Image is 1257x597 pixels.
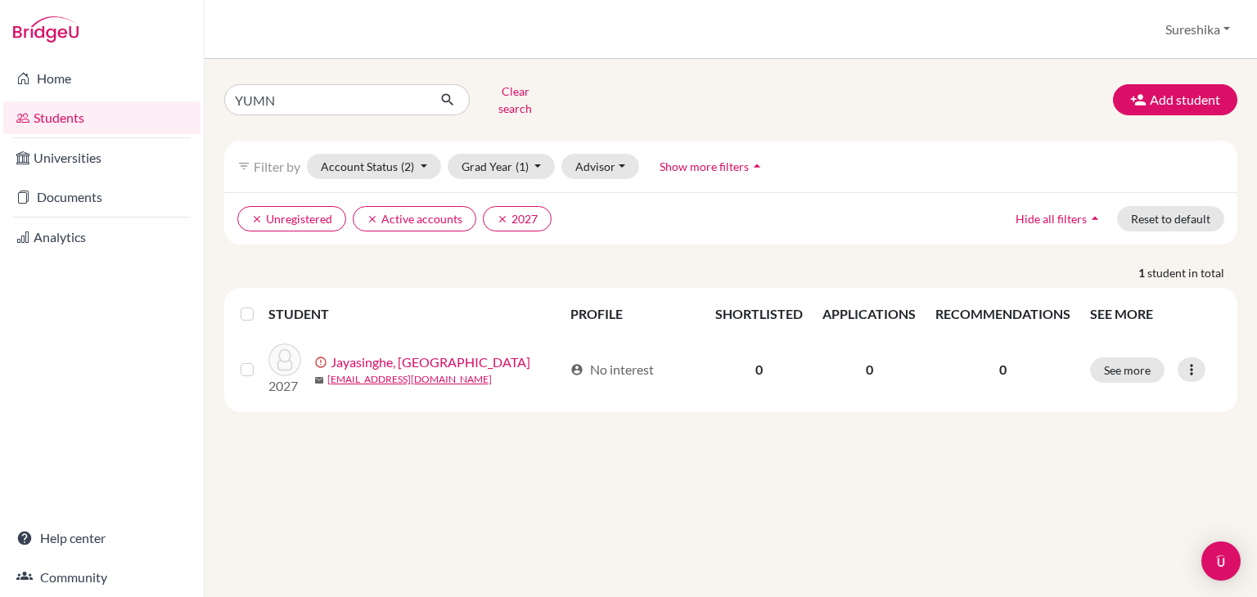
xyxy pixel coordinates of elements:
th: SHORTLISTED [705,294,813,334]
button: Advisor [561,154,639,179]
a: Community [3,561,200,594]
button: Clear search [470,79,561,121]
span: student in total [1147,264,1237,281]
button: Grad Year(1) [448,154,556,179]
a: Help center [3,522,200,554]
img: Bridge-U [13,16,79,43]
th: PROFILE [561,294,705,334]
strong: 1 [1138,264,1147,281]
img: Jayasinghe, Thanura [268,343,301,376]
span: Show more filters [660,159,749,173]
button: Sureshika [1158,14,1237,45]
a: Students [3,101,200,134]
i: clear [251,213,263,225]
span: (1) [516,159,529,173]
th: RECOMMENDATIONS [926,294,1080,334]
a: Jayasinghe, [GEOGRAPHIC_DATA] [331,352,530,372]
i: arrow_drop_up [1087,210,1103,227]
td: 0 [813,334,926,406]
a: Home [3,62,200,95]
span: Hide all filters [1016,212,1087,226]
p: 0 [935,360,1070,379]
span: mail [314,375,324,385]
th: SEE MORE [1080,294,1231,334]
div: Open Intercom Messenger [1201,541,1241,581]
span: error_outline [314,356,331,369]
a: [EMAIL_ADDRESS][DOMAIN_NAME] [327,372,492,387]
a: Universities [3,141,200,174]
div: No interest [570,360,654,379]
a: Documents [3,181,200,213]
button: See more [1090,357,1165,383]
th: APPLICATIONS [813,294,926,334]
input: Find student by name... [224,84,427,115]
p: 2027 [268,376,301,396]
i: arrow_drop_up [749,158,765,174]
button: Add student [1113,84,1237,115]
span: (2) [401,159,414,173]
span: Filter by [254,159,300,174]
i: clear [497,213,508,225]
button: clearActive accounts [353,206,476,231]
a: Analytics [3,221,200,254]
button: Hide all filtersarrow_drop_up [1002,206,1117,231]
i: filter_list [237,159,250,173]
button: Show more filtersarrow_drop_up [646,154,779,179]
i: clear [367,213,378,225]
button: Account Status(2) [307,154,441,179]
th: STUDENT [268,294,561,334]
td: 0 [705,334,813,406]
span: account_circle [570,363,583,376]
button: Reset to default [1117,206,1224,231]
button: clear2027 [483,206,552,231]
button: clearUnregistered [237,206,346,231]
